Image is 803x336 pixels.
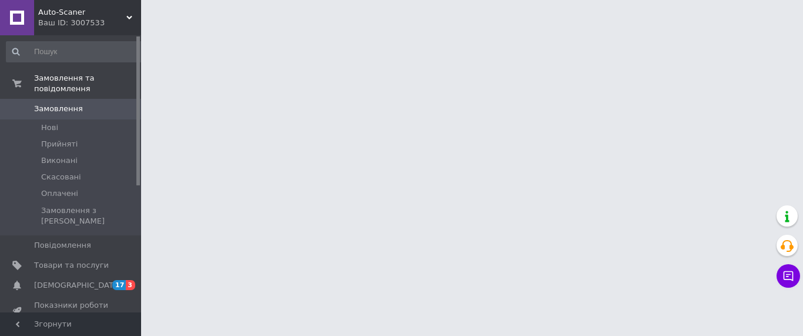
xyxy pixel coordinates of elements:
span: Показники роботи компанії [34,300,109,321]
span: 3 [126,280,135,290]
input: Пошук [6,41,145,62]
div: Ваш ID: 3007533 [38,18,141,28]
span: [DEMOGRAPHIC_DATA] [34,280,121,291]
span: Нові [41,122,58,133]
span: Оплачені [41,188,78,199]
span: Товари та послуги [34,260,109,271]
span: 17 [112,280,126,290]
span: Повідомлення [34,240,91,251]
span: Auto-Scaner [38,7,126,18]
span: Замовлення з [PERSON_NAME] [41,205,144,227]
button: Чат з покупцем [777,264,800,288]
span: Замовлення [34,104,83,114]
span: Скасовані [41,172,81,182]
span: Виконані [41,155,78,166]
span: Замовлення та повідомлення [34,73,141,94]
span: Прийняті [41,139,78,149]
